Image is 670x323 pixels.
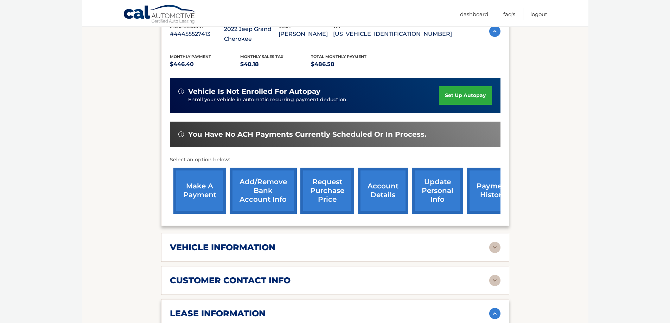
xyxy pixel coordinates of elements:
img: accordion-active.svg [489,26,500,37]
a: set up autopay [439,86,492,105]
h2: vehicle information [170,242,275,253]
span: You have no ACH payments currently scheduled or in process. [188,130,426,139]
span: Monthly Payment [170,54,211,59]
span: vehicle is not enrolled for autopay [188,87,320,96]
h2: customer contact info [170,275,291,286]
p: [PERSON_NAME] [279,29,333,39]
h2: lease information [170,308,266,319]
p: #44455527413 [170,29,224,39]
a: Dashboard [460,8,488,20]
a: Logout [530,8,547,20]
a: payment history [467,168,519,214]
span: Total Monthly Payment [311,54,366,59]
img: alert-white.svg [178,89,184,94]
img: accordion-rest.svg [489,275,500,286]
a: FAQ's [503,8,515,20]
p: Select an option below: [170,156,500,164]
a: request purchase price [300,168,354,214]
p: $40.18 [240,59,311,69]
a: update personal info [412,168,463,214]
a: account details [358,168,408,214]
img: accordion-rest.svg [489,242,500,253]
p: Enroll your vehicle in automatic recurring payment deduction. [188,96,439,104]
img: alert-white.svg [178,131,184,137]
p: $486.58 [311,59,382,69]
p: [US_VEHICLE_IDENTIFICATION_NUMBER] [333,29,452,39]
a: Cal Automotive [123,5,197,25]
img: accordion-active.svg [489,308,500,319]
p: $446.40 [170,59,241,69]
p: 2022 Jeep Grand Cherokee [224,24,279,44]
a: Add/Remove bank account info [230,168,297,214]
span: Monthly sales Tax [240,54,283,59]
a: make a payment [173,168,226,214]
